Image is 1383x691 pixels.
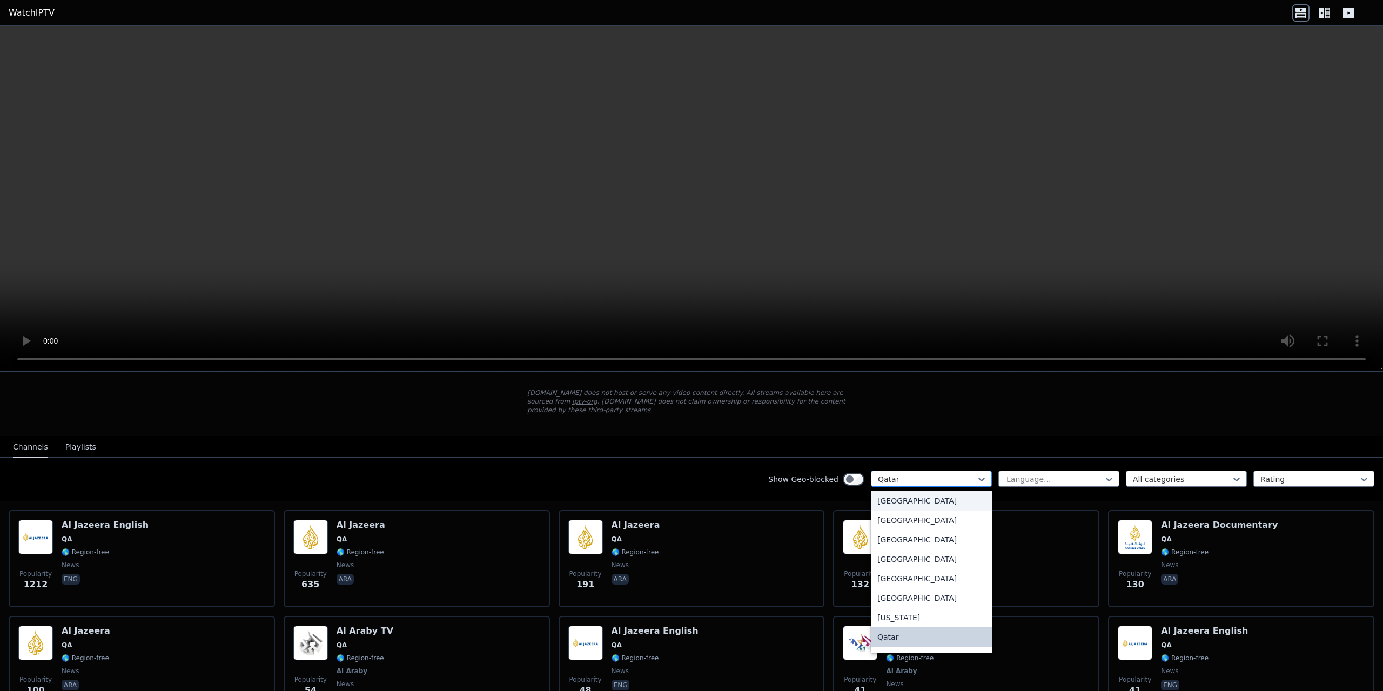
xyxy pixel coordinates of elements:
span: news [886,680,903,688]
button: Channels [13,437,48,458]
div: [GEOGRAPHIC_DATA] [871,511,992,530]
p: eng [62,574,80,585]
h6: Al Jazeera [612,520,660,531]
span: news [1161,561,1178,569]
div: [GEOGRAPHIC_DATA] [871,588,992,608]
h6: Al Jazeera Documentary [1161,520,1278,531]
span: news [337,561,354,569]
img: Al Jazeera [18,626,53,660]
img: Al Jazeera [568,520,603,554]
p: eng [1161,680,1179,690]
span: QA [62,641,72,649]
span: Popularity [1119,675,1151,684]
span: QA [612,535,622,544]
span: Popularity [569,675,602,684]
span: 130 [1126,578,1144,591]
p: [DOMAIN_NAME] does not host or serve any video content directly. All streams available here are s... [527,388,856,414]
span: QA [337,641,347,649]
div: [GEOGRAPHIC_DATA] [871,549,992,569]
span: Popularity [19,675,52,684]
h6: Al Jazeera [62,626,110,636]
span: 635 [301,578,319,591]
div: [GEOGRAPHIC_DATA] [871,647,992,666]
div: [GEOGRAPHIC_DATA] [871,491,992,511]
img: Al Jazeera English [1118,626,1152,660]
span: Al Araby [886,667,917,675]
span: 🌎 Region-free [1161,548,1209,556]
h6: Al Jazeera English [612,626,699,636]
span: news [337,680,354,688]
a: WatchIPTV [9,6,55,19]
span: 191 [576,578,594,591]
span: news [62,561,79,569]
span: 🌎 Region-free [337,654,384,662]
p: ara [337,574,354,585]
span: QA [612,641,622,649]
span: news [612,561,629,569]
span: QA [62,535,72,544]
span: Popularity [844,675,876,684]
img: Al Jazeera Documentary [1118,520,1152,554]
span: 🌎 Region-free [62,654,109,662]
label: Show Geo-blocked [768,474,838,485]
p: eng [612,680,630,690]
span: Popularity [294,569,327,578]
img: Al Jazeera English [18,520,53,554]
span: Popularity [569,569,602,578]
span: QA [1161,641,1172,649]
span: Popularity [294,675,327,684]
span: 🌎 Region-free [1161,654,1209,662]
img: Al Araby TV [293,626,328,660]
a: iptv-org [572,398,597,405]
div: [US_STATE] [871,608,992,627]
span: 🌎 Region-free [62,548,109,556]
button: Playlists [65,437,96,458]
span: news [62,667,79,675]
img: Al Jazeera [293,520,328,554]
span: 132 [851,578,869,591]
h6: Al Jazeera English [62,520,149,531]
img: Al Jazeera [843,520,877,554]
span: 🌎 Region-free [612,654,659,662]
span: Al Araby [337,667,367,675]
span: 🌎 Region-free [612,548,659,556]
p: ara [612,574,629,585]
span: Popularity [844,569,876,578]
span: QA [337,535,347,544]
span: Popularity [19,569,52,578]
img: Al Jazeera English [568,626,603,660]
div: Qatar [871,627,992,647]
span: news [612,667,629,675]
div: [GEOGRAPHIC_DATA] [871,569,992,588]
span: 1212 [24,578,48,591]
h6: Al Araby TV [337,626,393,636]
span: QA [1161,535,1172,544]
span: 🌎 Region-free [886,654,934,662]
p: ara [1161,574,1178,585]
h6: Al Jazeera [337,520,385,531]
h6: Al Jazeera English [1161,626,1248,636]
span: news [1161,667,1178,675]
div: [GEOGRAPHIC_DATA] [871,530,992,549]
img: Al Araby TV 2 [843,626,877,660]
span: Popularity [1119,569,1151,578]
span: 🌎 Region-free [337,548,384,556]
p: ara [62,680,79,690]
